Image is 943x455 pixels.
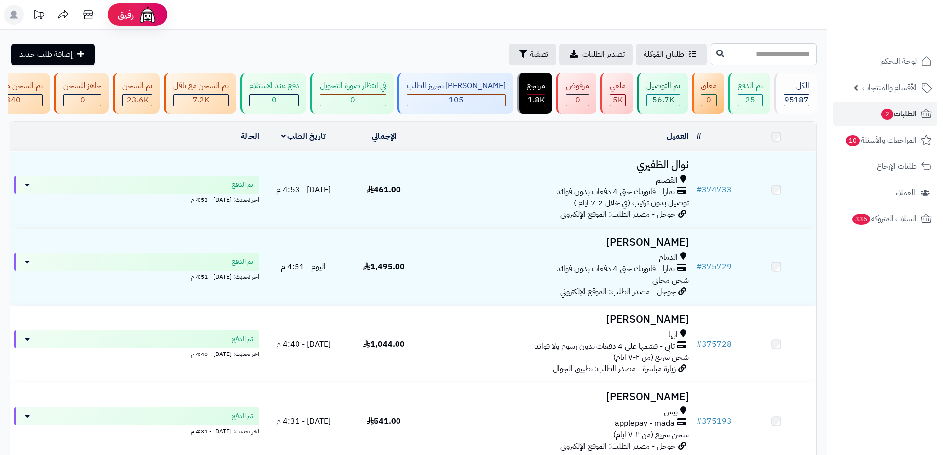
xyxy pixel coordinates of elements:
a: #375729 [696,261,732,273]
div: 4977 [610,95,625,106]
div: جاهز للشحن [63,80,101,92]
span: [DATE] - 4:53 م [276,184,331,196]
span: 25 [745,94,755,106]
span: طلبات الإرجاع [877,159,917,173]
span: الدمام [659,252,678,263]
span: 0 [575,94,580,106]
span: شحن سريع (من ٢-٧ ايام) [613,429,689,441]
span: # [696,338,702,350]
a: مرتجع 1.8K [515,73,554,114]
a: في انتظار صورة التحويل 0 [308,73,396,114]
a: تم التوصيل 56.7K [635,73,690,114]
span: الطلبات [880,107,917,121]
h3: نوال الظفيري [428,159,689,171]
a: المراجعات والأسئلة10 [833,128,937,152]
a: دفع عند الاستلام 0 [238,73,308,114]
span: رفيق [118,9,134,21]
a: لوحة التحكم [833,50,937,73]
span: 95187 [784,94,809,106]
span: applepay - mada [615,418,675,429]
a: معلق 0 [690,73,726,114]
div: دفع عند الاستلام [249,80,299,92]
h3: [PERSON_NAME] [428,391,689,403]
span: # [696,261,702,273]
a: تحديثات المنصة [26,5,51,27]
a: تم الشحن مع ناقل 7.2K [162,73,238,114]
span: القصيم [656,175,678,186]
span: تم الدفع [232,257,253,267]
a: العملاء [833,181,937,204]
span: بيش [664,406,678,418]
span: إضافة طلب جديد [19,49,73,60]
div: اخر تحديث: [DATE] - 4:31 م [14,425,259,436]
span: # [696,415,702,427]
a: جاهز للشحن 0 [52,73,111,114]
span: اليوم - 4:51 م [281,261,326,273]
a: تاريخ الطلب [281,130,326,142]
img: logo-2.png [876,28,934,49]
span: شحن سريع (من ٢-٧ ايام) [613,352,689,363]
a: العميل [667,130,689,142]
span: 461.00 [367,184,401,196]
a: طلباتي المُوكلة [636,44,707,65]
span: 105 [449,94,464,106]
div: الكل [784,80,809,92]
a: مرفوض 0 [554,73,598,114]
span: تمارا - فاتورتك حتى 4 دفعات بدون فوائد [557,263,675,275]
a: الإجمالي [372,130,397,142]
a: #375193 [696,415,732,427]
a: تم الدفع 25 [726,73,772,114]
div: تم التوصيل [646,80,680,92]
span: تصفية [530,49,548,60]
span: جوجل - مصدر الطلب: الموقع الإلكتروني [560,286,676,298]
span: 0 [706,94,711,106]
span: جوجل - مصدر الطلب: الموقع الإلكتروني [560,208,676,220]
a: [PERSON_NAME] تجهيز الطلب 105 [396,73,515,114]
span: 5K [613,94,623,106]
div: 56698 [647,95,680,106]
div: مرتجع [527,80,545,92]
a: #375728 [696,338,732,350]
span: المراجعات والأسئلة [845,133,917,147]
a: تصدير الطلبات [559,44,633,65]
a: ملغي 5K [598,73,635,114]
span: السلات المتروكة [851,212,917,226]
span: زيارة مباشرة - مصدر الطلب: تطبيق الجوال [553,363,676,375]
span: 0 [80,94,85,106]
span: # [696,184,702,196]
span: لوحة التحكم [880,54,917,68]
div: اخر تحديث: [DATE] - 4:53 م [14,194,259,204]
div: اخر تحديث: [DATE] - 4:51 م [14,271,259,281]
div: تم الشحن مع ناقل [173,80,229,92]
span: 1,044.00 [363,338,405,350]
div: 0 [250,95,298,106]
span: 2 [881,109,893,120]
div: اخر تحديث: [DATE] - 4:40 م [14,348,259,358]
a: #374733 [696,184,732,196]
div: 23601 [123,95,152,106]
div: 0 [320,95,386,106]
div: 7223 [174,95,228,106]
div: مرفوض [566,80,589,92]
button: تصفية [509,44,556,65]
span: 336 [852,214,870,225]
span: الأقسام والمنتجات [862,81,917,95]
span: تم الدفع [232,411,253,421]
div: تم الدفع [738,80,763,92]
div: [PERSON_NAME] تجهيز الطلب [407,80,506,92]
div: ملغي [610,80,626,92]
a: إضافة طلب جديد [11,44,95,65]
span: تابي - قسّمها على 4 دفعات بدون رسوم ولا فوائد [535,341,675,352]
span: شحن مجاني [652,274,689,286]
span: 0 [272,94,277,106]
span: 0 [350,94,355,106]
span: 7.2K [193,94,209,106]
img: ai-face.png [138,5,157,25]
a: الكل95187 [772,73,819,114]
a: الطلبات2 [833,102,937,126]
span: تصدير الطلبات [582,49,625,60]
span: [DATE] - 4:31 م [276,415,331,427]
div: في انتظار صورة التحويل [320,80,386,92]
span: طلباتي المُوكلة [644,49,684,60]
span: ابها [668,329,678,341]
